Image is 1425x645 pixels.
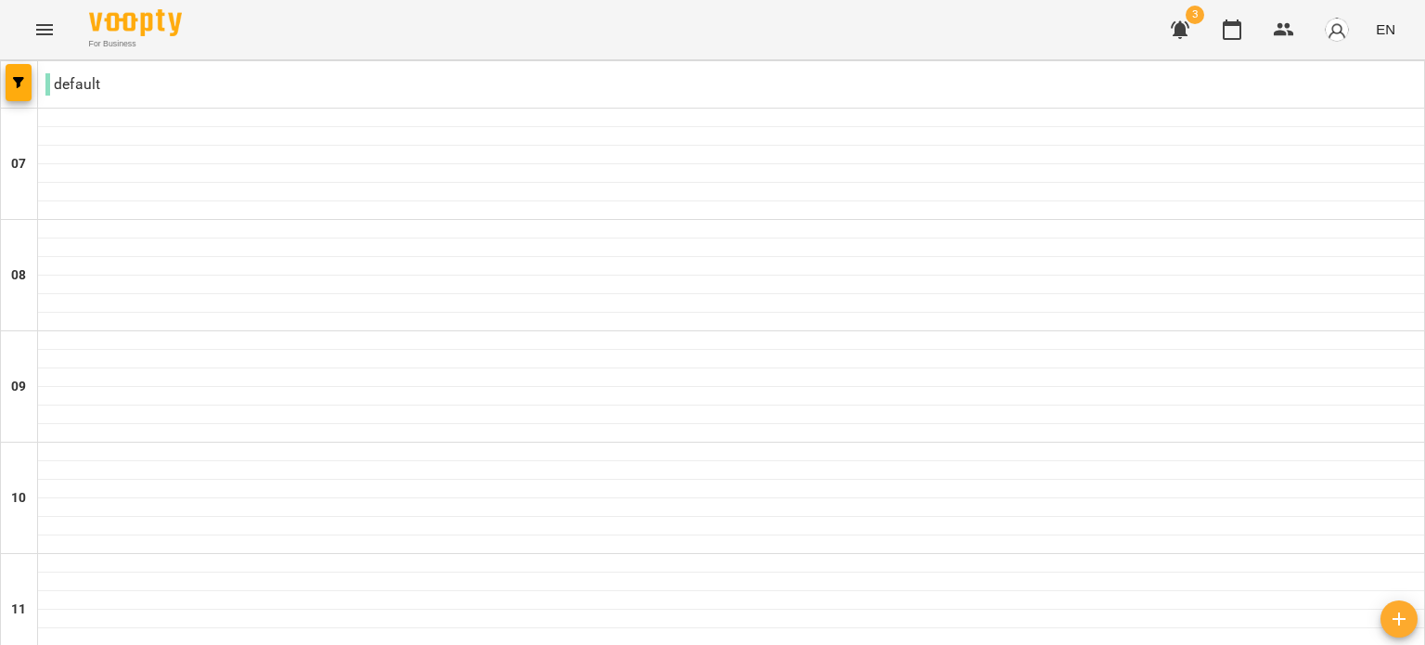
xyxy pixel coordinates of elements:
button: Add lesson [1380,600,1418,638]
span: EN [1376,19,1395,39]
h6: 10 [11,488,26,509]
h6: 08 [11,265,26,286]
h6: 11 [11,600,26,620]
h6: 09 [11,377,26,397]
span: 3 [1186,6,1204,24]
img: avatar_s.png [1324,17,1350,43]
button: Menu [22,7,67,52]
img: Voopty Logo [89,9,182,36]
span: For Business [89,38,182,50]
button: EN [1368,12,1403,46]
h6: 07 [11,154,26,174]
p: default [45,73,100,96]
